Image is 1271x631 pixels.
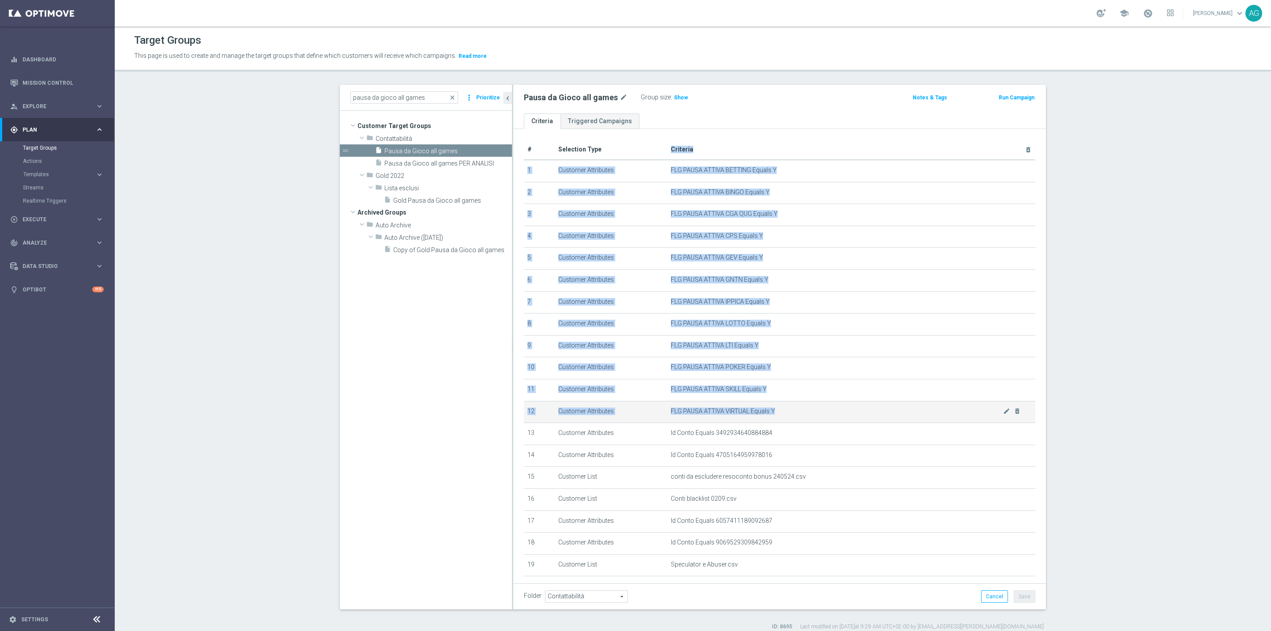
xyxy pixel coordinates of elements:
[555,510,667,533] td: Customer Attributes
[449,94,456,101] span: close
[23,264,95,269] span: Data Studio
[23,158,92,165] a: Actions
[524,510,555,533] td: 17
[555,401,667,423] td: Customer Attributes
[376,135,512,143] span: Contattabilit&#xE0;
[671,146,693,153] span: Criteria
[95,215,104,223] i: keyboard_arrow_right
[23,104,95,109] span: Explore
[384,234,512,242] span: Auto Archive (2023-05-17)
[375,184,382,194] i: folder
[555,314,667,336] td: Customer Attributes
[23,172,86,177] span: Templates
[10,263,104,270] button: Data Studio keyboard_arrow_right
[23,48,104,71] a: Dashboard
[10,286,104,293] div: lightbulb Optibot +10
[671,495,737,503] span: Conti blacklist 0209.csv
[95,262,104,270] i: keyboard_arrow_right
[384,196,391,206] i: insert_drive_file
[384,246,391,256] i: insert_drive_file
[10,126,18,134] i: gps_fixed
[671,320,771,327] span: FLG PAUSA ATTIVA LOTTO Equals Y
[671,429,772,437] span: Id Conto Equals 3492934640884884
[1003,408,1010,415] i: mode_edit
[95,238,104,247] i: keyboard_arrow_right
[524,488,555,510] td: 16
[23,194,114,208] div: Realtime Triggers
[671,94,672,101] label: :
[524,182,555,204] td: 2
[376,172,512,180] span: Gold 2022
[671,385,767,393] span: FLG PAUSA ATTIVA SKILL Equals Y
[524,291,555,314] td: 7
[524,113,560,129] a: Criteria
[23,127,95,132] span: Plan
[375,233,382,243] i: folder
[671,342,759,349] span: FLG PAUSA ATTIVA LTI Equals Y
[524,314,555,336] td: 8
[393,246,512,254] span: Copy of Gold Pausa da Gioco all games
[10,103,104,110] button: person_search Explore keyboard_arrow_right
[524,445,555,467] td: 14
[357,206,512,219] span: Archived Groups
[23,141,114,155] div: Target Groups
[555,488,667,510] td: Customer List
[524,226,555,248] td: 4
[555,445,667,467] td: Customer Attributes
[10,239,18,247] i: track_changes
[10,239,104,246] button: track_changes Analyze keyboard_arrow_right
[9,616,17,623] i: settings
[555,248,667,270] td: Customer Attributes
[641,94,671,101] label: Group size
[671,539,772,546] span: Id Conto Equals 9069529309842959
[524,423,555,445] td: 13
[23,171,104,178] div: Templates keyboard_arrow_right
[671,166,777,174] span: FLG PAUSA ATTIVA BETTING Equals Y
[981,590,1008,603] button: Cancel
[555,335,667,357] td: Customer Attributes
[555,554,667,576] td: Customer List
[555,379,667,401] td: Customer Attributes
[10,56,18,64] i: equalizer
[524,92,618,103] h2: Pausa da Gioco all games
[10,102,18,110] i: person_search
[393,197,512,204] span: Gold Pausa da Gioco all games
[503,92,512,104] button: chevron_left
[458,51,488,61] button: Read more
[620,92,628,103] i: mode_edit
[504,94,512,102] i: chevron_left
[555,226,667,248] td: Customer Attributes
[671,451,772,459] span: Id Conto Equals 4705164959978016
[10,216,104,223] div: play_circle_outline Execute keyboard_arrow_right
[1235,8,1245,18] span: keyboard_arrow_down
[772,623,792,631] label: ID: 8695
[1192,7,1245,20] a: [PERSON_NAME]keyboard_arrow_down
[1245,5,1262,22] div: AG
[10,126,104,133] button: gps_fixed Plan keyboard_arrow_right
[350,91,458,104] input: Quick find group or folder
[671,189,770,196] span: FLG PAUSA ATTIVA BINGO Equals Y
[10,215,95,223] div: Execute
[1025,146,1032,153] i: delete_forever
[10,102,95,110] div: Explore
[560,113,639,129] a: Triggered Campaigns
[555,357,667,379] td: Customer Attributes
[524,335,555,357] td: 9
[524,160,555,182] td: 1
[10,278,104,301] div: Optibot
[375,159,382,169] i: insert_drive_file
[671,232,763,240] span: FLG PAUSA ATTIVA CPS Equals Y
[23,172,95,177] div: Templates
[10,239,95,247] div: Analyze
[555,533,667,555] td: Customer Attributes
[384,185,512,192] span: Lista esclusi
[23,181,114,194] div: Streams
[366,134,373,144] i: folder
[95,125,104,134] i: keyboard_arrow_right
[95,170,104,179] i: keyboard_arrow_right
[10,262,95,270] div: Data Studio
[555,291,667,314] td: Customer Attributes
